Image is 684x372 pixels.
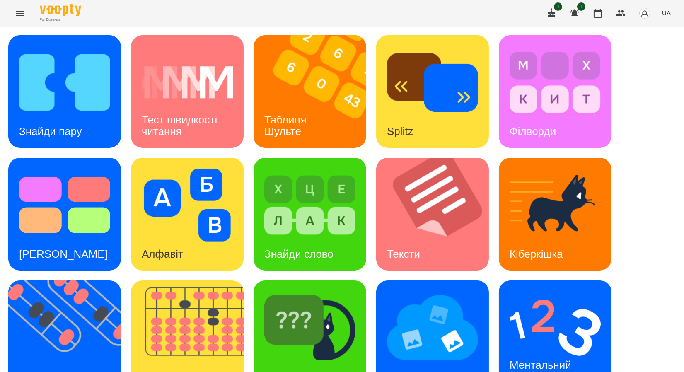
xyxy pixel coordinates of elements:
img: Таблиця Шульте [254,35,377,148]
h3: Тексти [387,248,420,260]
img: Алфавіт [142,169,233,242]
img: Splitz [387,46,478,119]
h3: Splitz [387,125,413,138]
img: Тест швидкості читання [142,46,233,119]
h3: Тест швидкості читання [142,114,220,137]
button: Menu [10,3,30,23]
span: 1 [554,2,562,11]
h3: Філворди [510,125,556,138]
a: АлфавітАлфавіт [131,158,244,271]
a: Тест швидкості читанняТест швидкості читання [131,35,244,148]
img: Знайди пару [19,46,110,119]
img: Знайди слово [264,169,355,242]
span: UA [662,9,671,17]
img: Ментальний рахунок [510,291,601,364]
a: Таблиця ШультеТаблиця Шульте [254,35,366,148]
img: Знайди Кіберкішку [264,291,355,364]
span: For Business [40,17,81,22]
h3: [PERSON_NAME] [19,248,108,260]
a: SplitzSplitz [376,35,489,148]
img: Тест Струпа [19,169,110,242]
a: Знайди словоЗнайди слово [254,158,366,271]
h3: Кіберкішка [510,248,563,260]
h3: Знайди пару [19,125,82,138]
h3: Таблиця Шульте [264,114,309,137]
img: Кіберкішка [510,169,601,242]
img: Voopty Logo [40,4,81,16]
a: ТекстиТексти [376,158,489,271]
img: avatar_s.png [639,7,650,19]
a: Тест Струпа[PERSON_NAME] [8,158,121,271]
h3: Алфавіт [142,248,183,260]
img: Тексти [376,158,499,271]
img: Філворди [510,46,601,119]
h3: Знайди слово [264,248,334,260]
a: Знайди паруЗнайди пару [8,35,121,148]
img: Мнемотехніка [387,291,478,364]
a: КіберкішкаКіберкішка [499,158,611,271]
span: 1 [577,2,585,11]
a: ФілвордиФілворди [499,35,611,148]
button: UA [659,5,674,21]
